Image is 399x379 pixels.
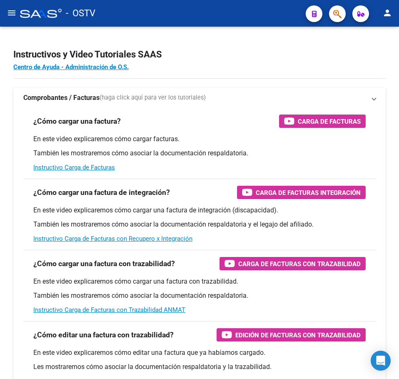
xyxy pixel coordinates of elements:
a: Instructivo Carga de Facturas [33,164,115,171]
p: Les mostraremos cómo asociar la documentación respaldatoria y la trazabilidad. [33,362,366,372]
h2: Instructivos y Video Tutoriales SAAS [13,47,386,62]
a: Instructivo Carga de Facturas con Recupero x Integración [33,235,192,242]
a: Centro de Ayuda - Administración de O.S. [13,63,129,71]
h3: ¿Cómo cargar una factura de integración? [33,187,170,198]
span: (haga click aquí para ver los tutoriales) [100,93,206,102]
p: También les mostraremos cómo asociar la documentación respaldatoria. [33,149,366,158]
strong: Comprobantes / Facturas [23,93,100,102]
span: Carga de Facturas con Trazabilidad [238,259,361,269]
p: En este video explicaremos cómo cargar una factura con trazabilidad. [33,277,366,286]
h3: ¿Cómo cargar una factura? [33,115,121,127]
span: Carga de Facturas Integración [256,187,361,198]
p: También les mostraremos cómo asociar la documentación respaldatoria. [33,291,366,300]
p: En este video explicaremos cómo cargar facturas. [33,135,366,144]
mat-icon: menu [7,8,17,18]
span: Carga de Facturas [298,116,361,127]
p: En este video explicaremos cómo editar una factura que ya habíamos cargado. [33,348,366,357]
span: Edición de Facturas con Trazabilidad [235,330,361,340]
mat-icon: person [382,8,392,18]
p: También les mostraremos cómo asociar la documentación respaldatoria y el legajo del afiliado. [33,220,366,229]
button: Carga de Facturas [279,115,366,128]
button: Carga de Facturas Integración [237,186,366,199]
div: Open Intercom Messenger [371,351,391,371]
button: Carga de Facturas con Trazabilidad [219,257,366,270]
h3: ¿Cómo cargar una factura con trazabilidad? [33,258,175,269]
span: - OSTV [66,4,95,22]
a: Instructivo Carga de Facturas con Trazabilidad ANMAT [33,306,185,314]
h3: ¿Cómo editar una factura con trazabilidad? [33,329,174,341]
button: Edición de Facturas con Trazabilidad [217,328,366,342]
p: En este video explicaremos cómo cargar una factura de integración (discapacidad). [33,206,366,215]
mat-expansion-panel-header: Comprobantes / Facturas(haga click aquí para ver los tutoriales) [13,88,386,108]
